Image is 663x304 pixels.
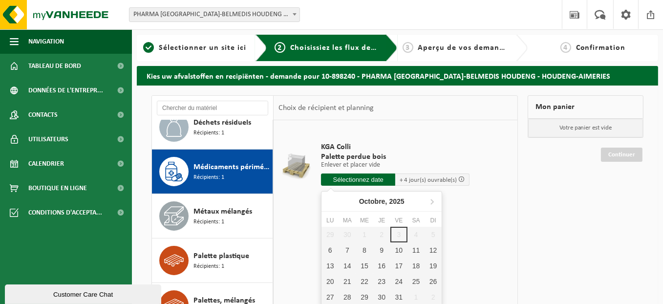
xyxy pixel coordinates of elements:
div: 19 [425,258,442,274]
div: Me [356,216,373,225]
a: 1Sélectionner un site ici [142,42,248,54]
div: Je [373,216,390,225]
p: Enlever et placer vide [321,162,470,169]
div: 13 [321,258,339,274]
div: Choix de récipient et planning [274,96,379,120]
span: 1 [143,42,154,53]
span: Navigation [28,29,64,54]
div: Ma [339,216,356,225]
span: Médicaments périmés, emballage commercial,non dangereux(industriel) [193,161,270,173]
iframe: chat widget [5,282,163,304]
span: Palette plastique [193,250,249,262]
input: Chercher du matériel [157,101,268,115]
a: Continuer [601,148,642,162]
div: 18 [407,258,425,274]
span: Données de l'entrepr... [28,78,103,103]
div: 20 [321,274,339,289]
div: Mon panier [528,95,643,119]
div: Sa [407,216,425,225]
span: Aperçu de vos demandes [418,44,513,52]
div: 21 [339,274,356,289]
input: Sélectionnez date [321,174,395,186]
span: PHARMA BELGIUM-BELMEDIS HOUDENG - HOUDENG-AIMERIES [129,8,299,22]
span: Boutique en ligne [28,176,87,200]
button: Palette plastique Récipients: 1 [152,239,273,283]
div: 12 [425,242,442,258]
div: Ve [390,216,407,225]
button: Médicaments périmés, emballage commercial,non dangereux(industriel) Récipients: 1 [152,150,273,194]
div: 14 [339,258,356,274]
div: 8 [356,242,373,258]
div: 16 [373,258,390,274]
span: + 4 jour(s) ouvrable(s) [400,177,457,183]
span: 4 [560,42,571,53]
span: Récipients: 1 [193,129,224,138]
span: Conditions d'accepta... [28,200,102,225]
div: 22 [356,274,373,289]
div: 11 [407,242,425,258]
div: 25 [407,274,425,289]
div: 23 [373,274,390,289]
h2: Kies uw afvalstoffen en recipiënten - demande pour 10-898240 - PHARMA [GEOGRAPHIC_DATA]-BELMEDIS ... [137,66,658,85]
button: Métaux mélangés Récipients: 1 [152,194,273,239]
div: 10 [390,242,407,258]
div: Di [425,216,442,225]
div: 15 [356,258,373,274]
span: Sélectionner un site ici [159,44,246,52]
span: PHARMA BELGIUM-BELMEDIS HOUDENG - HOUDENG-AIMERIES [129,7,300,22]
span: Récipients: 1 [193,217,224,227]
span: Calendrier [28,152,64,176]
span: Palette perdue bois [321,152,470,162]
i: 2025 [389,198,405,205]
span: Récipients: 1 [193,262,224,271]
div: 6 [321,242,339,258]
div: 24 [390,274,407,289]
div: 26 [425,274,442,289]
button: Déchets résiduels Récipients: 1 [152,105,273,150]
span: Choisissiez les flux de déchets et récipients [290,44,453,52]
span: 3 [403,42,413,53]
span: Récipients: 1 [193,173,224,182]
span: 2 [275,42,285,53]
span: Métaux mélangés [193,206,252,217]
span: Tableau de bord [28,54,81,78]
span: Contacts [28,103,58,127]
div: Octobre, [355,194,408,209]
div: 17 [390,258,407,274]
div: 9 [373,242,390,258]
span: Confirmation [576,44,626,52]
div: 7 [339,242,356,258]
span: KGA Colli [321,142,470,152]
span: Utilisateurs [28,127,68,152]
span: Déchets résiduels [193,117,251,129]
p: Votre panier est vide [528,119,643,137]
div: Lu [321,216,339,225]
